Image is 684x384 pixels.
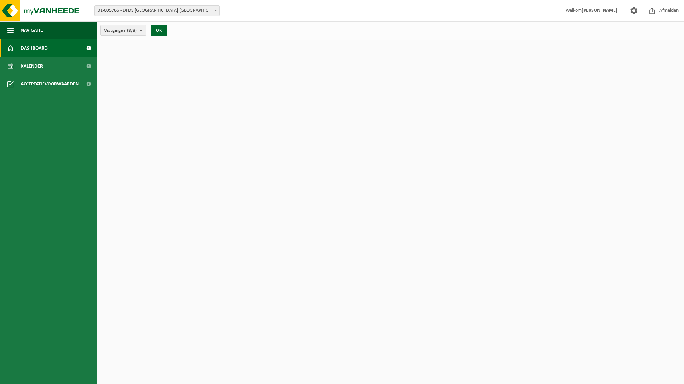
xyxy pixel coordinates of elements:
span: Navigatie [21,21,43,39]
iframe: chat widget [4,368,119,384]
span: Dashboard [21,39,48,57]
span: Acceptatievoorwaarden [21,75,79,93]
span: Vestigingen [104,25,137,36]
button: OK [151,25,167,36]
button: Vestigingen(8/8) [100,25,146,36]
span: Kalender [21,57,43,75]
strong: [PERSON_NAME] [582,8,617,13]
span: 01-095766 - DFDS BELGIUM NV - GENT [95,6,219,16]
count: (8/8) [127,28,137,33]
span: 01-095766 - DFDS BELGIUM NV - GENT [94,5,220,16]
